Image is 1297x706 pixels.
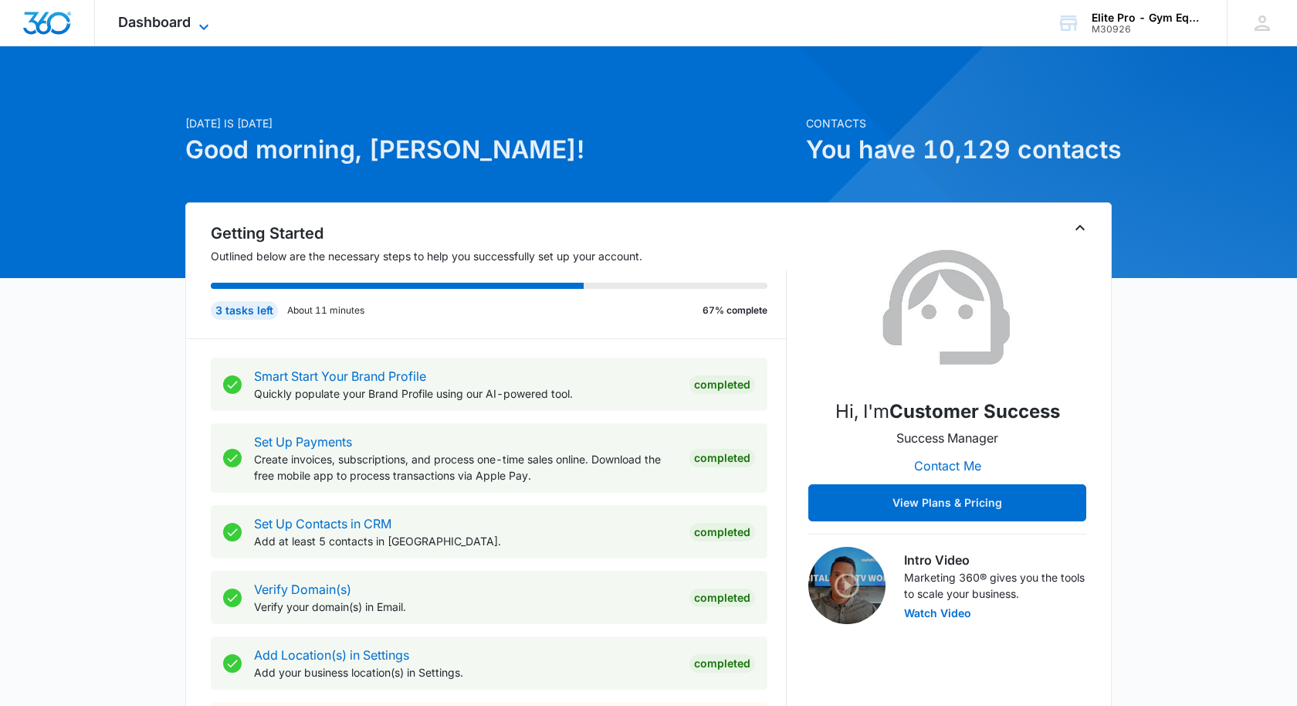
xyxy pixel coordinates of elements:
strong: Customer Success [889,400,1060,423]
div: account name [1092,12,1204,24]
a: Smart Start Your Brand Profile [254,368,426,384]
div: Completed [689,589,755,607]
h3: Intro Video [904,551,1086,569]
button: Contact Me [899,447,997,484]
p: Create invoices, subscriptions, and process one-time sales online. Download the free mobile app t... [254,451,677,484]
p: Contacts [806,115,1112,131]
div: Completed [689,654,755,673]
p: 67% complete [703,304,767,317]
p: About 11 minutes [287,304,364,317]
button: View Plans & Pricing [808,484,1086,521]
img: Customer Success [870,231,1024,385]
p: Add at least 5 contacts in [GEOGRAPHIC_DATA]. [254,533,677,549]
div: Completed [689,449,755,467]
a: Set Up Payments [254,434,352,450]
a: Set Up Contacts in CRM [254,516,391,531]
img: Intro Video [808,547,886,624]
span: Dashboard [118,14,191,30]
p: Outlined below are the necessary steps to help you successfully set up your account. [211,248,787,264]
h2: Getting Started [211,222,787,245]
a: Verify Domain(s) [254,582,351,597]
p: Quickly populate your Brand Profile using our AI-powered tool. [254,385,677,402]
div: Completed [689,375,755,394]
div: 3 tasks left [211,301,278,320]
p: Add your business location(s) in Settings. [254,664,677,681]
p: [DATE] is [DATE] [185,115,797,131]
h1: You have 10,129 contacts [806,131,1112,168]
p: Marketing 360® gives you the tools to scale your business. [904,569,1086,602]
p: Success Manager [896,429,998,447]
h1: Good morning, [PERSON_NAME]! [185,131,797,168]
button: Watch Video [904,608,971,619]
div: Completed [689,523,755,541]
p: Verify your domain(s) in Email. [254,599,677,615]
p: Hi, I'm [835,398,1060,426]
div: account id [1092,24,1204,35]
button: Toggle Collapse [1071,219,1089,237]
a: Add Location(s) in Settings [254,647,409,663]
